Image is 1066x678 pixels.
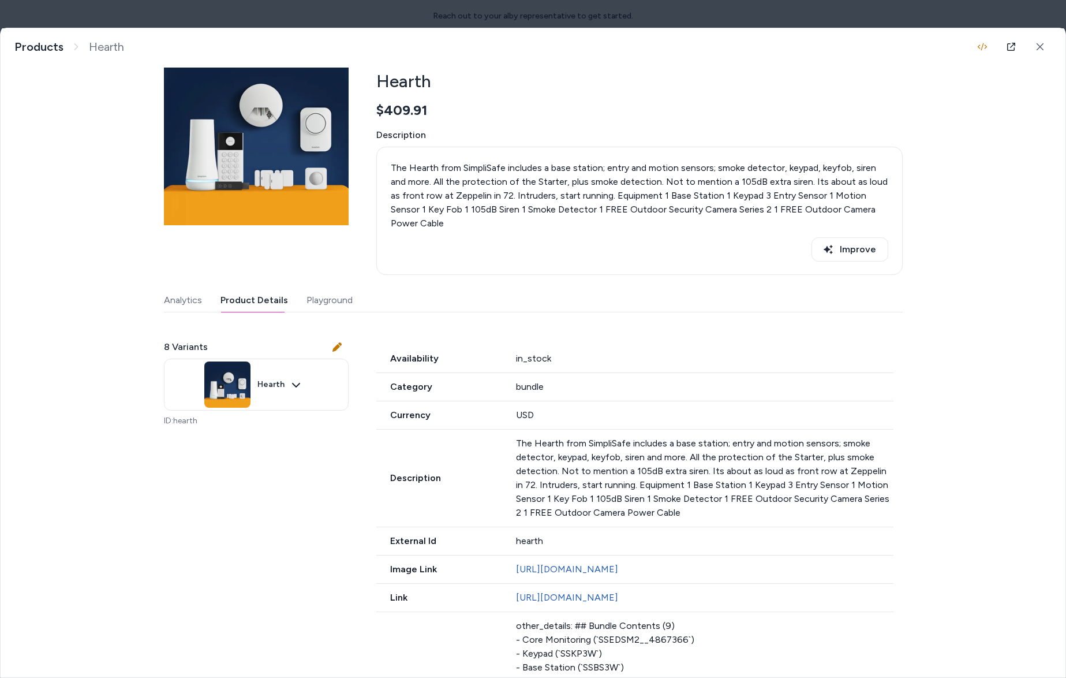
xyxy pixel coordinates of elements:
[164,289,202,312] button: Analytics
[516,437,893,520] p: The Hearth from SimpliSafe includes a base station; entry and motion sensors; smoke detector, key...
[306,289,353,312] button: Playground
[376,352,503,366] span: Availability
[376,380,503,394] span: Category
[376,471,503,485] span: Description
[376,102,428,119] span: $409.91
[164,340,208,354] span: 8 Variants
[14,40,63,54] a: Products
[164,415,349,427] p: ID: hearth
[204,362,250,408] img: The_Hearth.jpg
[811,237,888,262] button: Improve
[516,534,893,548] div: hearth
[516,592,618,603] a: [URL][DOMAIN_NAME]
[516,352,893,366] div: in_stock
[164,40,349,225] img: The_Hearth.jpg
[376,408,503,422] span: Currency
[516,564,618,575] a: [URL][DOMAIN_NAME]
[89,40,124,54] span: Hearth
[376,70,903,92] h2: Hearth
[14,40,124,54] nav: breadcrumb
[220,289,288,312] button: Product Details
[376,562,503,576] span: Image Link
[376,591,503,605] span: Link
[516,408,893,422] div: USD
[257,379,285,390] span: Hearth
[391,161,888,230] p: The Hearth from SimpliSafe includes a base station; entry and motion sensors; smoke detector, key...
[376,128,903,142] span: Description
[164,359,349,411] button: Hearth
[376,534,503,548] span: External Id
[516,380,893,394] div: bundle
